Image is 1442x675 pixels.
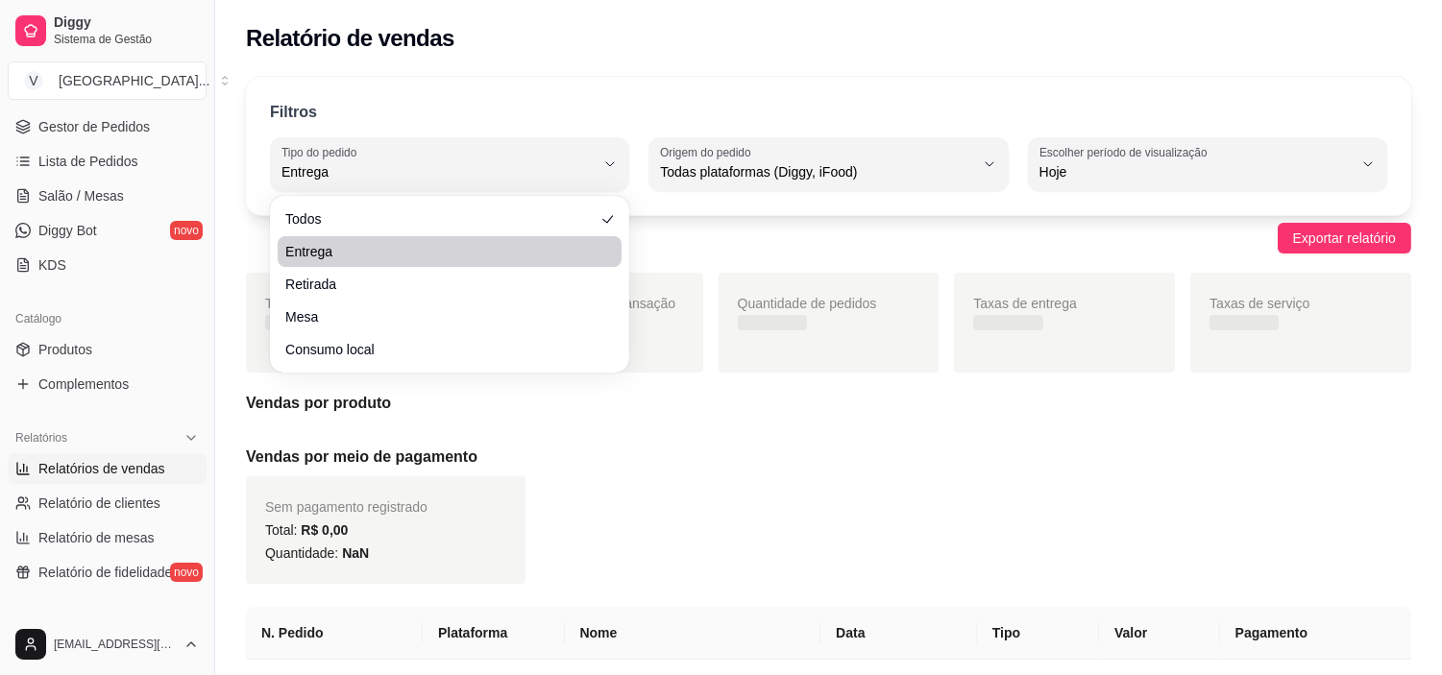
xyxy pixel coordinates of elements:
[660,162,973,181] span: Todas plataformas (Diggy, iFood)
[1210,296,1309,311] span: Taxas de serviço
[1099,607,1220,660] th: Valor
[38,255,66,275] span: KDS
[15,430,67,446] span: Relatórios
[281,162,595,181] span: Entrega
[1220,607,1411,660] th: Pagamento
[38,563,172,582] span: Relatório de fidelidade
[246,607,423,660] th: N. Pedido
[38,494,160,513] span: Relatório de clientes
[1293,228,1396,249] span: Exportar relatório
[738,296,877,311] span: Quantidade de pedidos
[977,607,1099,660] th: Tipo
[246,446,1411,469] h5: Vendas por meio de pagamento
[38,186,124,205] span: Salão / Mesas
[301,522,348,538] span: R$ 0,00
[265,522,348,538] span: Total:
[285,242,595,261] span: Entrega
[38,117,150,136] span: Gestor de Pedidos
[265,545,369,561] span: Quantidade:
[265,296,345,311] span: Total vendido
[285,275,595,294] span: Retirada
[54,14,199,32] span: Diggy
[38,374,129,394] span: Complementos
[38,152,138,171] span: Lista de Pedidos
[24,71,43,90] span: V
[820,607,977,660] th: Data
[565,607,821,660] th: Nome
[342,545,369,561] span: NaN
[973,296,1076,311] span: Taxas de entrega
[8,611,207,641] div: Gerenciar
[246,392,1411,415] h5: Vendas por produto
[281,144,363,160] label: Tipo do pedido
[285,307,595,326] span: Mesa
[265,499,428,515] span: Sem pagamento registrado
[1039,162,1353,181] span: Hoje
[285,340,595,359] span: Consumo local
[38,459,165,478] span: Relatórios de vendas
[285,209,595,229] span: Todos
[246,23,454,54] h2: Relatório de vendas
[38,528,155,547] span: Relatório de mesas
[423,607,565,660] th: Plataforma
[8,61,207,100] button: Select a team
[38,340,92,359] span: Produtos
[1039,144,1213,160] label: Escolher período de visualização
[38,221,97,240] span: Diggy Bot
[8,303,207,334] div: Catálogo
[59,71,209,90] div: [GEOGRAPHIC_DATA] ...
[660,144,757,160] label: Origem do pedido
[54,32,199,47] span: Sistema de Gestão
[270,101,317,124] p: Filtros
[54,637,176,652] span: [EMAIL_ADDRESS][DOMAIN_NAME]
